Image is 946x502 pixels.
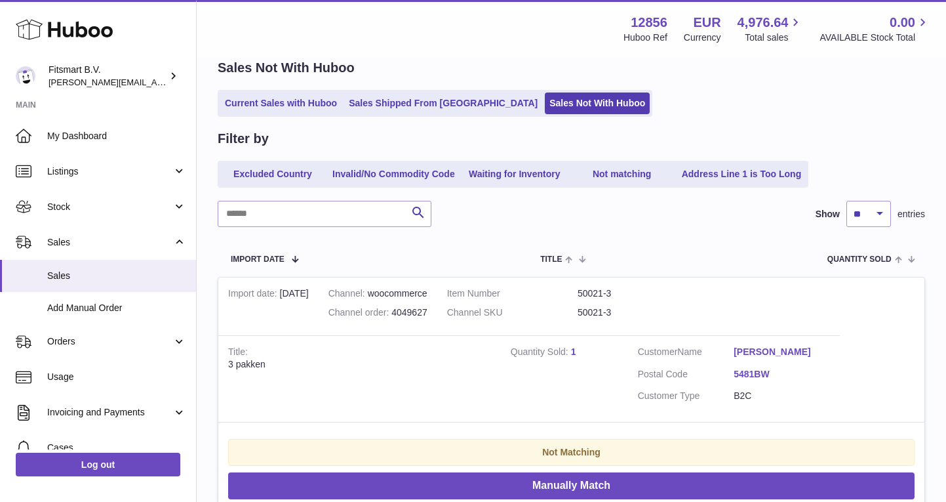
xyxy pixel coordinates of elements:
[16,66,35,86] img: jonathan@leaderoo.com
[571,346,576,357] a: 1
[578,287,708,300] dd: 50021-3
[47,442,186,454] span: Cases
[328,307,392,321] strong: Channel order
[344,93,542,114] a: Sales Shipped From [GEOGRAPHIC_DATA]
[220,163,325,185] a: Excluded Country
[447,306,578,319] dt: Channel SKU
[47,335,172,348] span: Orders
[47,371,186,383] span: Usage
[218,59,355,77] h2: Sales Not With Huboo
[677,163,806,185] a: Address Line 1 is Too Long
[328,288,368,302] strong: Channel
[47,201,172,213] span: Stock
[570,163,675,185] a: Not matching
[623,31,667,44] div: Huboo Ref
[447,287,578,300] dt: Item Number
[638,368,734,384] dt: Postal Code
[228,346,248,360] strong: Title
[218,278,319,335] td: [DATE]
[218,130,269,148] h2: Filter by
[684,31,721,44] div: Currency
[819,14,930,44] a: 0.00 AVAILABLE Stock Total
[638,346,734,362] dt: Name
[47,406,172,419] span: Invoicing and Payments
[816,208,840,220] label: Show
[734,346,830,358] a: [PERSON_NAME]
[511,346,571,360] strong: Quantity Sold
[49,77,263,87] span: [PERSON_NAME][EMAIL_ADDRESS][DOMAIN_NAME]
[890,14,915,31] span: 0.00
[328,306,427,319] div: 4049627
[734,390,830,402] dd: B2C
[578,306,708,319] dd: 50021-3
[738,14,789,31] span: 4,976.64
[328,163,460,185] a: Invalid/No Commodity Code
[638,346,678,357] span: Customer
[228,288,280,302] strong: Import date
[540,255,562,264] span: Title
[228,472,915,499] button: Manually Match
[542,447,601,457] strong: Not Matching
[220,93,342,114] a: Current Sales with Huboo
[545,93,650,114] a: Sales Not With Huboo
[819,31,930,44] span: AVAILABLE Stock Total
[47,302,186,314] span: Add Manual Order
[328,287,427,300] div: woocommerce
[638,390,734,402] dt: Customer Type
[693,14,720,31] strong: EUR
[738,14,804,44] a: 4,976.64 Total sales
[827,255,892,264] span: Quantity Sold
[228,358,491,371] div: 3 pakken
[734,368,830,381] a: 5481BW
[631,14,667,31] strong: 12856
[745,31,803,44] span: Total sales
[47,270,186,282] span: Sales
[47,130,186,142] span: My Dashboard
[231,255,285,264] span: Import date
[462,163,567,185] a: Waiting for Inventory
[16,453,180,476] a: Log out
[49,64,167,89] div: Fitsmart B.V.
[897,208,925,220] span: entries
[47,236,172,249] span: Sales
[47,165,172,178] span: Listings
